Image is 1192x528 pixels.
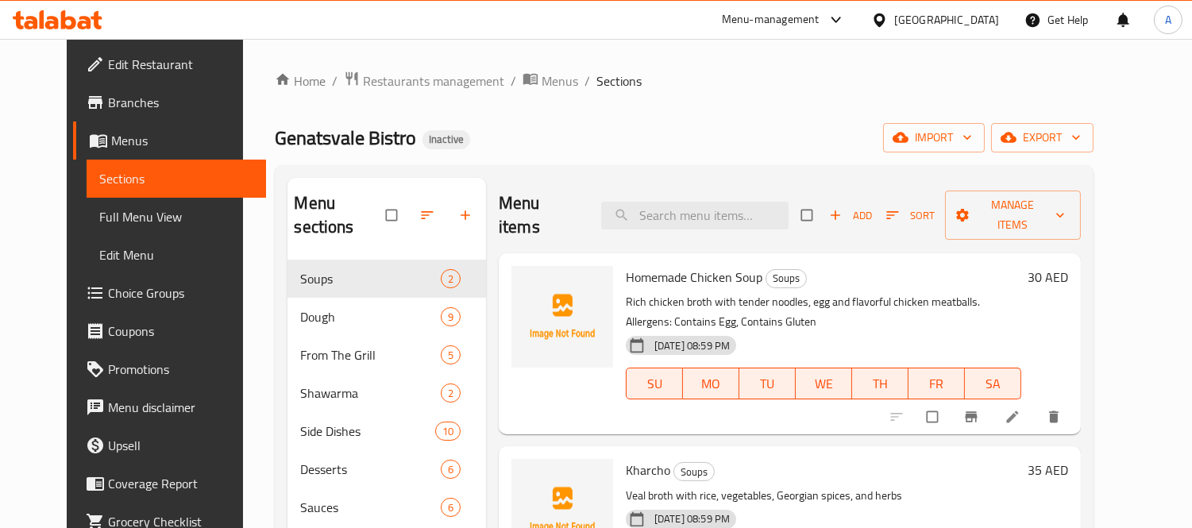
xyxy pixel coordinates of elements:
div: Soups [673,462,715,481]
span: Choice Groups [108,283,253,303]
span: Upsell [108,436,253,455]
span: Select all sections [376,200,410,230]
a: Coupons [73,312,266,350]
h2: Menu sections [294,191,386,239]
input: search [601,202,789,229]
div: Desserts6 [287,450,486,488]
a: Full Menu View [87,198,266,236]
a: Edit menu item [1005,409,1024,425]
span: Restaurants management [363,71,504,91]
div: Shawarma2 [287,374,486,412]
div: items [441,460,461,479]
span: Full Menu View [99,207,253,226]
button: Branch-specific-item [954,399,992,434]
span: Inactive [422,133,470,146]
span: Kharcho [626,458,670,482]
span: Menu disclaimer [108,398,253,417]
span: Sort items [876,203,945,228]
span: From The Grill [300,345,440,364]
span: TU [746,372,789,395]
span: Sections [99,169,253,188]
span: Dough [300,307,440,326]
span: SU [633,372,677,395]
span: 2 [442,386,460,401]
button: SA [965,368,1021,399]
span: SA [971,372,1015,395]
span: [DATE] 08:59 PM [648,338,736,353]
span: MO [689,372,733,395]
span: Menus [111,131,253,150]
a: Coverage Report [73,464,266,503]
h6: 35 AED [1028,459,1068,481]
span: Shawarma [300,383,440,403]
div: [GEOGRAPHIC_DATA] [894,11,999,29]
span: Branches [108,93,253,112]
span: Desserts [300,460,440,479]
span: Edit Restaurant [108,55,253,74]
span: Sort [886,206,935,225]
span: Add [829,206,872,225]
div: From The Grill5 [287,336,486,374]
button: MO [683,368,739,399]
span: Manage items [958,195,1068,235]
span: WE [802,372,846,395]
span: 2 [442,272,460,287]
span: 9 [442,310,460,325]
div: Soups [766,269,807,288]
button: SU [626,368,683,399]
span: FR [915,372,959,395]
a: Choice Groups [73,274,266,312]
div: items [441,383,461,403]
span: Coverage Report [108,474,253,493]
span: Soups [766,269,806,287]
button: WE [796,368,852,399]
li: / [511,71,516,91]
button: delete [1036,399,1074,434]
div: items [435,422,461,441]
span: import [896,128,972,148]
span: 10 [436,424,460,439]
li: / [332,71,338,91]
li: / [584,71,590,91]
div: Soups2 [287,260,486,298]
span: A [1165,11,1171,29]
span: Add item [825,203,876,228]
div: Side Dishes10 [287,412,486,450]
p: Rich chicken broth with tender noodles, egg and flavorful chicken meatballs. Allergens: Contains ... [626,292,1021,332]
span: Coupons [108,322,253,341]
span: export [1004,128,1081,148]
img: Homemade Chicken Soup [511,266,613,368]
span: 6 [442,462,460,477]
div: Inactive [422,130,470,149]
a: Edit Menu [87,236,266,274]
button: export [991,123,1094,152]
nav: breadcrumb [275,71,1093,91]
button: import [883,123,985,152]
span: Side Dishes [300,422,434,441]
span: Soups [300,269,440,288]
a: Promotions [73,350,266,388]
div: items [441,307,461,326]
span: [DATE] 08:59 PM [648,511,736,526]
span: Homemade Chicken Soup [626,265,762,289]
h6: 30 AED [1028,266,1068,288]
div: Dough9 [287,298,486,336]
span: 5 [442,348,460,363]
button: Manage items [945,191,1081,240]
div: Sauces6 [287,488,486,526]
span: TH [858,372,902,395]
p: Veal broth with rice, vegetables, Georgian spices, and herbs [626,486,1021,506]
button: TH [852,368,908,399]
button: Sort [882,203,939,228]
button: FR [908,368,965,399]
button: TU [739,368,796,399]
button: Add [825,203,876,228]
a: Menus [73,121,266,160]
h2: Menu items [499,191,582,239]
span: Menus [542,71,578,91]
span: Select section [792,200,825,230]
a: Menus [523,71,578,91]
span: Sort sections [410,198,448,233]
span: Edit Menu [99,245,253,264]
